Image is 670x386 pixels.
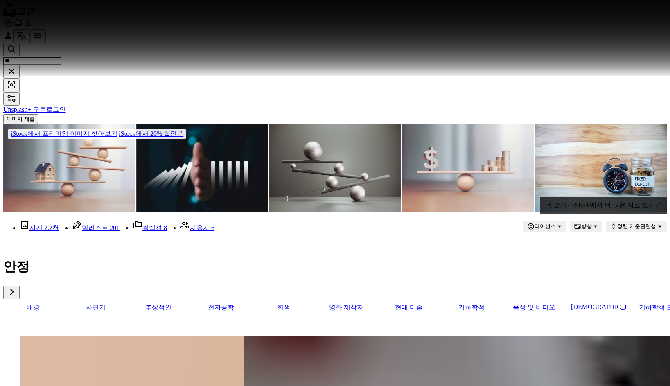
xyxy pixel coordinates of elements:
[535,124,667,212] img: 정기 예금
[180,224,214,231] a: 사용자 6
[3,106,46,113] a: Unsplash+ 구독
[20,224,59,231] a: 사진 2.2천
[523,221,566,232] button: 라이선스
[3,79,20,92] button: 시각적 검색
[535,223,556,229] span: 라이선스
[11,130,119,137] span: iStock에서 프리미엄 이미지 찾아보기 |
[254,299,313,316] a: 회색
[72,224,120,231] a: 일러스트 201
[3,11,16,18] a: 홈 — Unsplash
[136,124,268,212] img: 경제 위기로부터 기업을 보호하십시오.
[26,11,36,18] a: 일러스트
[3,124,191,144] a: iStock에서 프리미엄 이미지 찾아보기|iStock에서 20% 할인↗
[129,299,188,316] a: 추상적인
[44,224,59,231] span: 2.2천
[402,124,534,212] img: 달러 기호와 금속 동전, 나무 저울, 눈금, 피사계 심도,
[3,286,20,299] button: 목록을 오른쪽으로 스크롤
[540,197,667,214] a: 더 보기↗iStock에서 더 많은 자료 보기↗
[3,43,20,56] button: Unsplash 검색
[16,11,26,18] a: 사진
[3,35,13,42] a: 로그인 / 가입
[66,299,125,316] a: 사진기
[29,29,46,43] button: 메뉴
[617,223,640,229] span: 정렬 기준
[211,224,214,231] span: 6
[442,299,501,316] a: 기하학적
[617,223,656,230] span: 관련성
[545,201,573,208] span: 더 보기 ↗
[573,201,662,208] span: iStock에서 더 많은 자료 보기 ↗
[3,65,20,79] button: 삭제
[191,299,250,316] a: 전자공학
[3,124,135,212] img: Real Estate Trading and Wooden Balance Scale, Depth Of Field
[3,92,20,106] button: 필터
[567,299,626,315] a: [DEMOGRAPHIC_DATA]
[504,299,564,316] a: 음성 및 비디오
[606,221,667,232] button: 정렬 기준관련성
[3,114,38,124] button: 이미지 제출
[379,299,438,316] a: 현대 미술
[3,43,667,92] form: 사이트 전체에서 이미지 찾기
[8,129,186,139] div: iStock에서 20% 할인 ↗
[110,224,120,231] span: 201
[13,22,23,29] a: 컬렉션
[3,299,63,316] a: 배경
[570,221,602,232] button: 방향
[46,106,66,113] a: 로그인
[581,223,592,229] span: 방향
[3,22,13,29] a: 탐색
[164,224,167,231] span: 8
[23,22,33,29] a: 다운로드 내역
[316,299,376,316] a: 영화 제작자
[269,124,401,212] img: 수리재고량 컨셉입니다
[3,258,667,276] h1: 안정
[133,224,167,231] a: 컬렉션 8
[13,29,29,43] button: 언어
